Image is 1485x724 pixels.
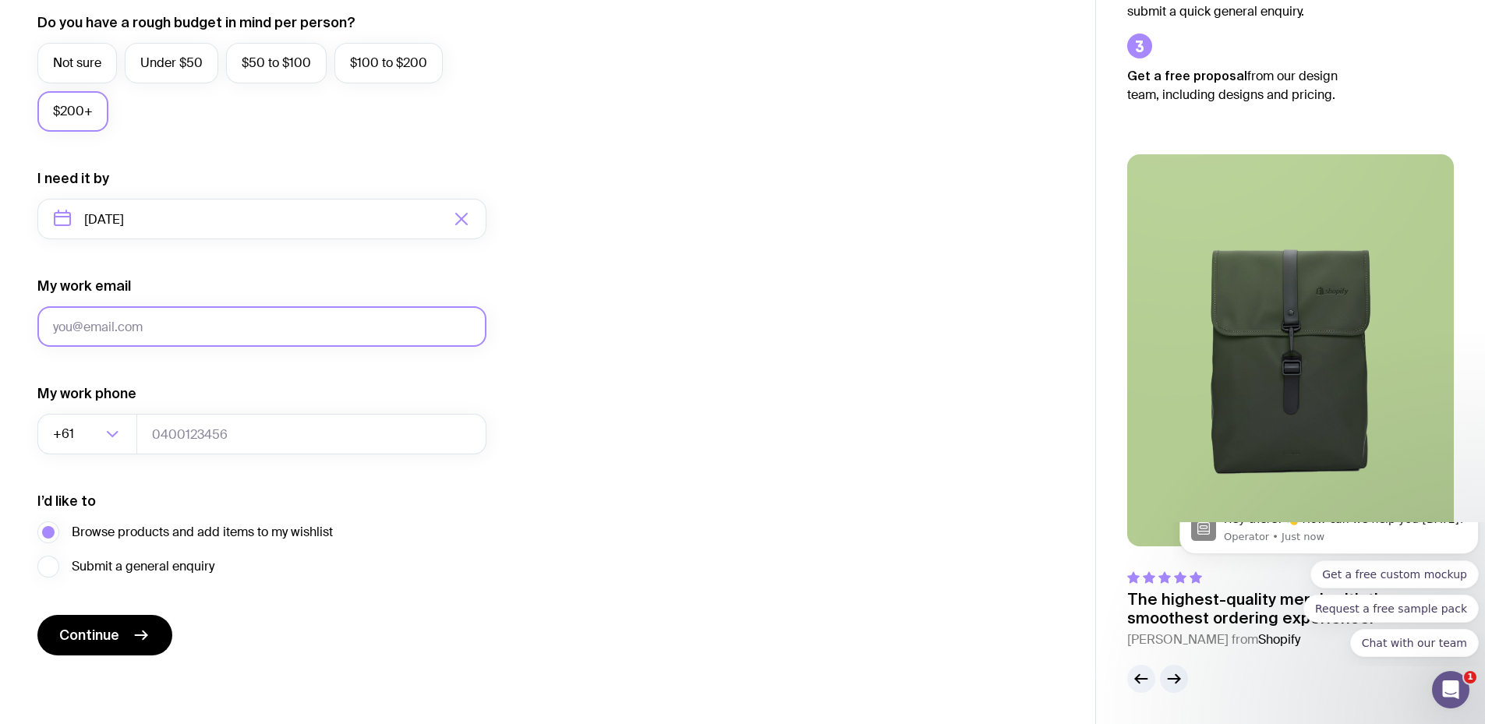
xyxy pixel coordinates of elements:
[1464,671,1476,683] span: 1
[137,38,306,66] button: Quick reply: Get a free custom mockup
[51,8,294,22] p: Message from Operator, sent Just now
[136,414,486,454] input: 0400123456
[130,72,306,101] button: Quick reply: Request a free sample pack
[6,38,306,135] div: Quick reply options
[37,384,136,403] label: My work phone
[1127,69,1247,83] strong: Get a free proposal
[1127,66,1361,104] p: from our design team, including designs and pricing.
[37,91,108,132] label: $200+
[1173,522,1485,666] iframe: Intercom notifications message
[77,414,101,454] input: Search for option
[1432,671,1469,708] iframe: Intercom live chat
[37,277,131,295] label: My work email
[37,306,486,347] input: you@email.com
[125,43,218,83] label: Under $50
[226,43,327,83] label: $50 to $100
[37,492,96,510] label: I’d like to
[37,414,137,454] div: Search for option
[72,557,214,576] span: Submit a general enquiry
[37,13,355,32] label: Do you have a rough budget in mind per person?
[37,43,117,83] label: Not sure
[37,199,486,239] input: Select a target date
[1127,590,1454,627] p: The highest-quality merch with the smoothest ordering experience.
[72,523,333,542] span: Browse products and add items to my wishlist
[177,107,306,135] button: Quick reply: Chat with our team
[334,43,443,83] label: $100 to $200
[37,169,109,188] label: I need it by
[59,626,119,645] span: Continue
[1127,630,1454,649] cite: [PERSON_NAME] from
[53,414,77,454] span: +61
[37,615,172,655] button: Continue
